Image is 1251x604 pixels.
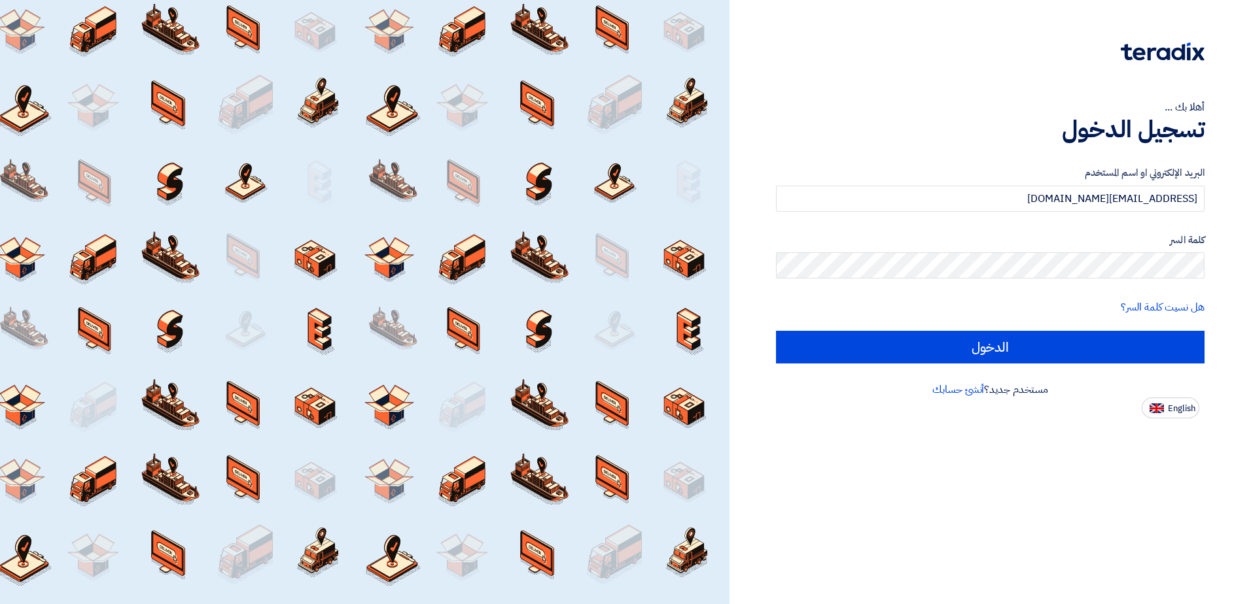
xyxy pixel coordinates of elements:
[1150,403,1164,413] img: en-US.png
[776,331,1205,363] input: الدخول
[776,99,1205,115] div: أهلا بك ...
[776,382,1205,397] div: مستخدم جديد؟
[776,165,1205,180] label: البريد الإلكتروني او اسم المستخدم
[776,186,1205,212] input: أدخل بريد العمل الإلكتروني او اسم المستخدم الخاص بك ...
[1168,404,1195,413] span: English
[932,382,984,397] a: أنشئ حسابك
[1121,42,1205,61] img: Teradix logo
[776,115,1205,144] h1: تسجيل الدخول
[1121,299,1205,315] a: هل نسيت كلمة السر؟
[1142,397,1199,418] button: English
[776,233,1205,248] label: كلمة السر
